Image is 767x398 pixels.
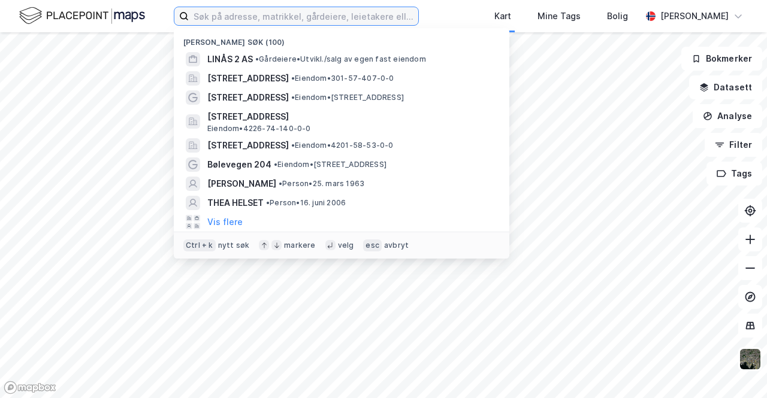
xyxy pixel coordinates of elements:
[218,241,250,250] div: nytt søk
[255,54,259,63] span: •
[274,160,277,169] span: •
[284,241,315,250] div: markere
[207,124,311,133] span: Eiendom • 4226-74-140-0-0
[207,52,253,66] span: LINÅS 2 AS
[384,241,409,250] div: avbryt
[207,110,495,124] span: [STREET_ADDRESS]
[183,239,216,251] div: Ctrl + k
[4,381,56,394] a: Mapbox homepage
[494,9,511,23] div: Kart
[19,5,145,26] img: logo.f888ab2527a4732fd821a326f86c7f29.svg
[291,141,295,150] span: •
[705,133,762,157] button: Filter
[706,162,762,186] button: Tags
[207,90,289,105] span: [STREET_ADDRESS]
[707,341,767,398] iframe: Chat Widget
[207,138,289,153] span: [STREET_ADDRESS]
[266,198,270,207] span: •
[607,9,628,23] div: Bolig
[693,104,762,128] button: Analyse
[207,157,271,172] span: Bølevegen 204
[291,74,394,83] span: Eiendom • 301-57-407-0-0
[291,141,394,150] span: Eiendom • 4201-58-53-0-0
[291,74,295,83] span: •
[279,179,364,189] span: Person • 25. mars 1963
[266,198,346,208] span: Person • 16. juni 2006
[207,215,243,229] button: Vis flere
[255,54,426,64] span: Gårdeiere • Utvikl./salg av egen fast eiendom
[363,239,382,251] div: esc
[689,75,762,99] button: Datasett
[207,177,276,191] span: [PERSON_NAME]
[537,9,581,23] div: Mine Tags
[207,71,289,86] span: [STREET_ADDRESS]
[274,160,386,169] span: Eiendom • [STREET_ADDRESS]
[681,47,762,71] button: Bokmerker
[291,93,404,102] span: Eiendom • [STREET_ADDRESS]
[174,28,509,50] div: [PERSON_NAME] søk (100)
[189,7,418,25] input: Søk på adresse, matrikkel, gårdeiere, leietakere eller personer
[207,196,264,210] span: THEA HELSET
[291,93,295,102] span: •
[338,241,354,250] div: velg
[279,179,282,188] span: •
[660,9,729,23] div: [PERSON_NAME]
